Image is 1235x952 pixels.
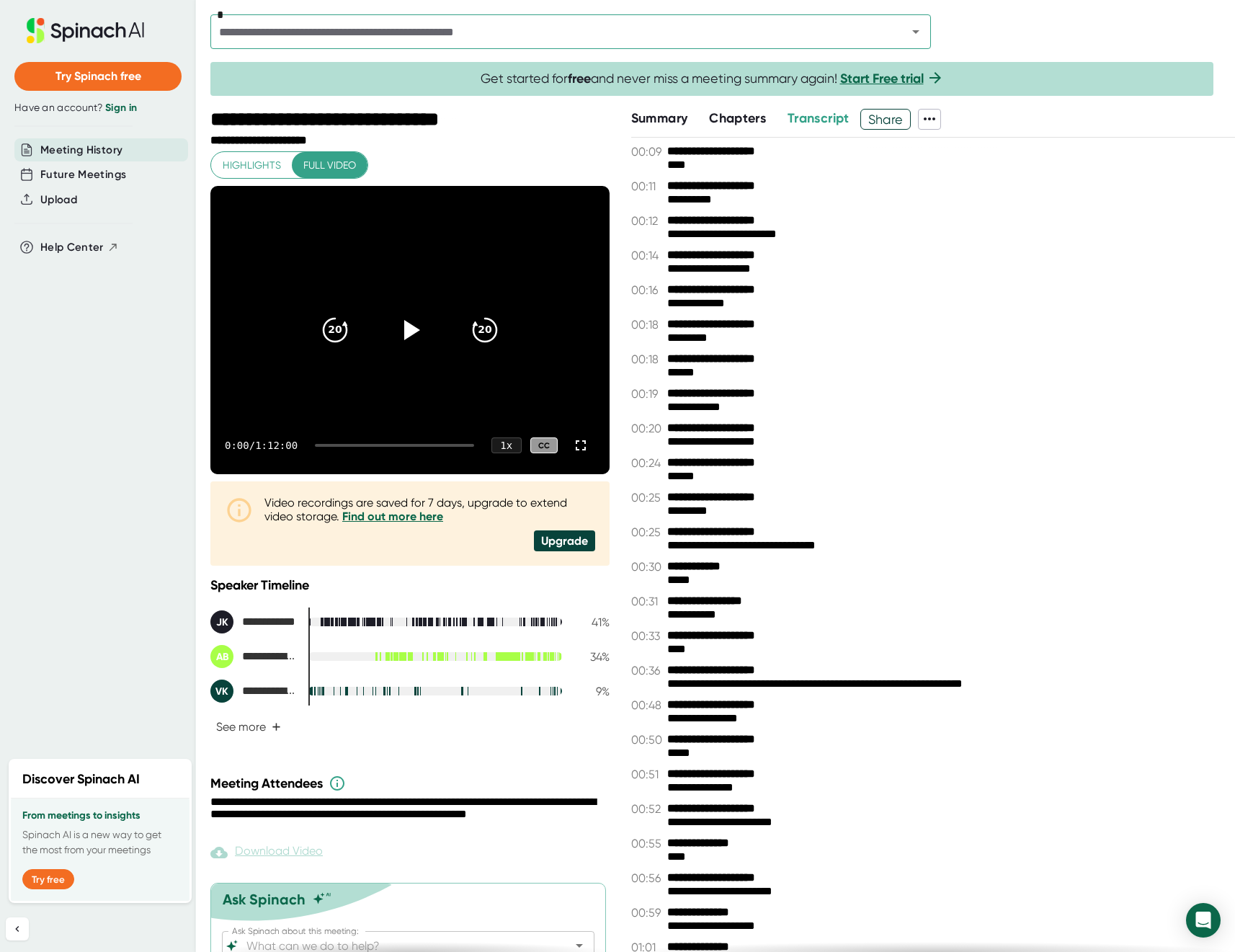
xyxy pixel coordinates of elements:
span: 00:31 [631,595,664,608]
span: Transcript [788,110,850,126]
div: Volodymyr Krasovskyi [210,680,297,703]
a: Find out more here [342,510,443,523]
span: 00:19 [631,387,664,401]
div: 34 % [574,650,610,664]
span: 00:36 [631,664,664,677]
div: AB [210,645,233,668]
div: Meeting Attendees [210,775,613,792]
span: Summary [631,110,687,126]
button: Highlights [211,152,293,179]
span: 00:48 [631,698,664,712]
span: 00:25 [631,491,664,504]
div: Speaker Timeline [210,577,610,593]
span: 00:59 [631,906,664,920]
button: Transcript [788,109,850,128]
span: Chapters [709,110,766,126]
button: Full video [292,152,367,179]
span: 00:51 [631,768,664,781]
span: Get started for and never miss a meeting summary again! [481,71,944,87]
div: VK [210,680,233,703]
div: 9 % [574,685,610,698]
span: + [272,721,281,733]
span: 00:30 [631,560,664,574]
span: 00:56 [631,871,664,885]
div: 41 % [574,615,610,629]
div: Paid feature [210,844,323,861]
span: 00:11 [631,179,664,193]
b: free [568,71,591,86]
span: 00:14 [631,249,664,262]
div: Have an account? [14,102,182,115]
div: Ask Spinach [223,891,306,908]
button: Summary [631,109,687,128]
div: 0:00 / 1:12:00 [225,440,298,451]
span: 00:09 [631,145,664,159]
span: 00:16 [631,283,664,297]
span: 00:18 [631,352,664,366]
div: CC [530,437,558,454]
div: Upgrade [534,530,595,551]
div: Andrii Boichuk [210,645,297,668]
button: Try free [22,869,74,889]
span: 00:18 [631,318,664,332]
button: Chapters [709,109,766,128]
a: Sign in [105,102,137,114]
h3: From meetings to insights [22,810,178,822]
span: Full video [303,156,356,174]
span: Highlights [223,156,281,174]
span: 00:52 [631,802,664,816]
span: 00:33 [631,629,664,643]
span: 00:25 [631,525,664,539]
div: Open Intercom Messenger [1186,903,1221,938]
a: Start Free trial [840,71,924,86]
p: Spinach AI is a new way to get the most from your meetings [22,827,178,858]
span: Try Spinach free [55,69,141,83]
div: 1 x [491,437,522,453]
button: Open [906,22,926,42]
button: Collapse sidebar [6,917,29,940]
span: Help Center [40,239,104,256]
h2: Discover Spinach AI [22,770,140,789]
button: Upload [40,192,77,208]
span: 00:50 [631,733,664,747]
button: Future Meetings [40,166,126,183]
span: 00:55 [631,837,664,850]
button: Share [860,109,911,130]
button: Try Spinach free [14,62,182,91]
button: See more+ [210,714,287,739]
div: Video recordings are saved for 7 days, upgrade to extend video storage. [264,496,595,523]
div: John Kipling [210,610,297,633]
span: Share [861,107,911,132]
button: Help Center [40,239,119,256]
button: Meeting History [40,142,122,159]
span: 00:20 [631,422,664,435]
span: 00:24 [631,456,664,470]
div: JK [210,610,233,633]
span: 00:12 [631,214,664,228]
